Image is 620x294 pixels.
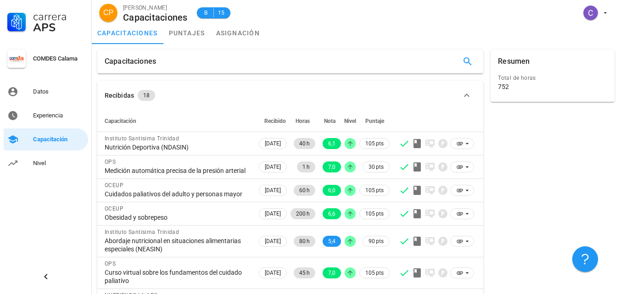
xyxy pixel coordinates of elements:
th: Nivel [343,110,357,132]
div: Nutrición Deportiva (NDASIN) [105,143,250,151]
div: Medición automática precisa de la presión arterial [105,166,250,175]
div: Capacitaciones [105,50,156,73]
a: asignación [211,22,266,44]
span: 30 pts [369,162,384,172]
th: Recibido [257,110,289,132]
div: avatar [583,6,598,20]
span: CP [103,4,113,22]
span: 105 pts [365,209,384,218]
span: [DATE] [265,236,281,246]
div: Experiencia [33,112,84,119]
a: Experiencia [4,105,88,127]
div: Total de horas [498,73,607,83]
span: B [202,8,210,17]
div: Nivel [33,160,84,167]
span: Puntaje [365,118,384,124]
span: 105 pts [365,139,384,148]
div: 752 [498,83,509,91]
th: Horas [289,110,317,132]
span: Capacitación [105,118,136,124]
span: OPS [105,159,116,165]
div: avatar [99,4,117,22]
span: 90 pts [369,237,384,246]
span: 7,0 [328,267,335,278]
div: Curso virtual sobre los fundamentos del cuidado paliativo [105,268,250,285]
span: OCEUP [105,182,123,189]
span: 6,0 [328,185,335,196]
span: Nivel [344,118,356,124]
span: 15 [218,8,225,17]
span: 105 pts [365,186,384,195]
a: capacitaciones [92,22,163,44]
div: Resumen [498,50,530,73]
span: 18 [143,90,150,101]
div: Recibidas [105,90,134,100]
span: [DATE] [265,139,281,149]
span: Instituto Santisima Trinidad [105,229,179,235]
span: 60 h [299,185,310,196]
div: APS [33,22,84,33]
span: 80 h [299,236,310,247]
span: Instituto Santisima Trinidad [105,135,179,142]
th: Nota [317,110,343,132]
div: Cuidados paliativos del adulto y personas mayor [105,190,250,198]
span: 40 h [299,138,310,149]
a: puntajes [163,22,211,44]
div: Capacitación [33,136,84,143]
div: Datos [33,88,84,95]
th: Puntaje [357,110,391,132]
span: Recibido [264,118,286,124]
a: Capacitación [4,128,88,150]
th: Capacitación [97,110,257,132]
div: Carrera [33,11,84,22]
div: [PERSON_NAME] [123,3,188,12]
span: 1 h [302,161,310,172]
span: 6,6 [328,208,335,219]
button: Recibidas 18 [97,81,483,110]
span: 105 pts [365,268,384,277]
span: Horas [296,118,310,124]
span: OPS [105,261,116,267]
span: 7,0 [328,161,335,172]
div: COMDES Calama [33,55,84,62]
span: [DATE] [265,162,281,172]
div: Obesidad y sobrepeso [105,213,250,222]
span: OCEUP [105,205,123,212]
span: [DATE] [265,185,281,195]
span: [DATE] [265,268,281,278]
a: Datos [4,81,88,103]
span: Nota [324,118,335,124]
span: 6,1 [328,138,335,149]
span: 200 h [296,208,310,219]
span: 5,4 [328,236,335,247]
div: Abordaje nutricional en situaciones alimentarias especiales (NEASIN) [105,237,250,253]
span: [DATE] [265,209,281,219]
div: Capacitaciones [123,12,188,22]
span: 45 h [299,267,310,278]
a: Nivel [4,152,88,174]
